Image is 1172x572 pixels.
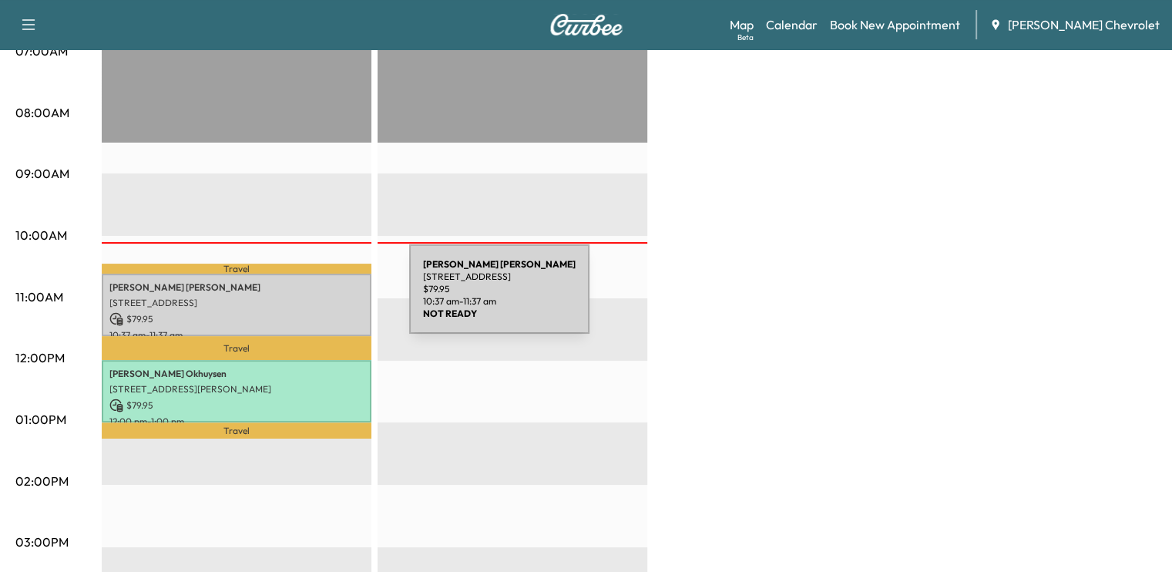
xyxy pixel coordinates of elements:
p: [PERSON_NAME] [PERSON_NAME] [109,281,364,294]
p: 07:00AM [15,42,68,60]
a: Calendar [766,15,818,34]
div: Beta [737,32,754,43]
p: Travel [102,264,371,274]
p: 03:00PM [15,533,69,551]
p: 08:00AM [15,103,69,122]
p: $ 79.95 [109,312,364,326]
p: $ 79.95 [109,399,364,412]
p: [STREET_ADDRESS] [109,297,364,309]
a: Book New Appointment [830,15,960,34]
p: Travel [102,422,371,439]
p: [PERSON_NAME] Okhuysen [109,368,364,380]
p: 09:00AM [15,164,69,183]
p: 10:37 am - 11:37 am [109,329,364,342]
p: 12:00 pm - 1:00 pm [109,416,364,428]
img: Curbee Logo [549,14,623,35]
span: [PERSON_NAME] Chevrolet [1008,15,1160,34]
p: 12:00PM [15,348,65,367]
a: MapBeta [730,15,754,34]
p: 02:00PM [15,472,69,490]
p: 10:00AM [15,226,67,244]
p: 11:00AM [15,288,63,306]
p: [STREET_ADDRESS][PERSON_NAME] [109,383,364,395]
p: 01:00PM [15,410,66,429]
p: Travel [102,336,371,360]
